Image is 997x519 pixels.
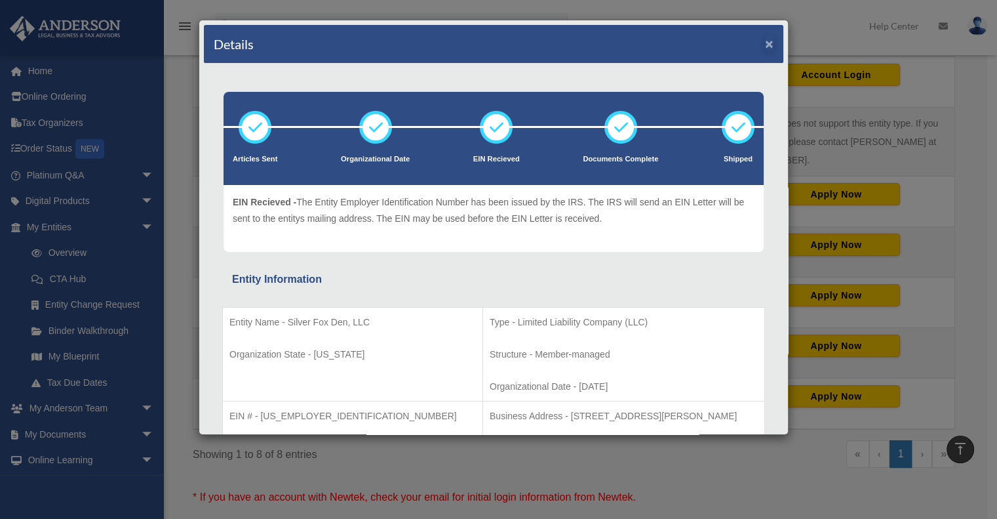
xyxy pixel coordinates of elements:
p: EIN Recieved [473,153,520,166]
p: Organizational Date [341,153,410,166]
p: Structure - Member-managed [490,346,758,363]
button: × [765,37,773,51]
p: Shipped [722,153,754,166]
p: Documents Complete [583,153,658,166]
p: Organizational Date - [DATE] [490,379,758,395]
span: EIN Recieved - [233,197,296,207]
p: Articles Sent [233,153,277,166]
p: The Entity Employer Identification Number has been issued by the IRS. The IRS will send an EIN Le... [233,194,754,226]
p: Organization State - [US_STATE] [229,346,476,363]
p: Business Address - [STREET_ADDRESS][PERSON_NAME] [490,408,758,425]
p: EIN # - [US_EMPLOYER_IDENTIFICATION_NUMBER] [229,408,476,425]
p: Type - Limited Liability Company (LLC) [490,314,758,331]
p: Entity Name - Silver Fox Den, LLC [229,314,476,331]
h4: Details [214,35,254,53]
div: Entity Information [232,270,755,289]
